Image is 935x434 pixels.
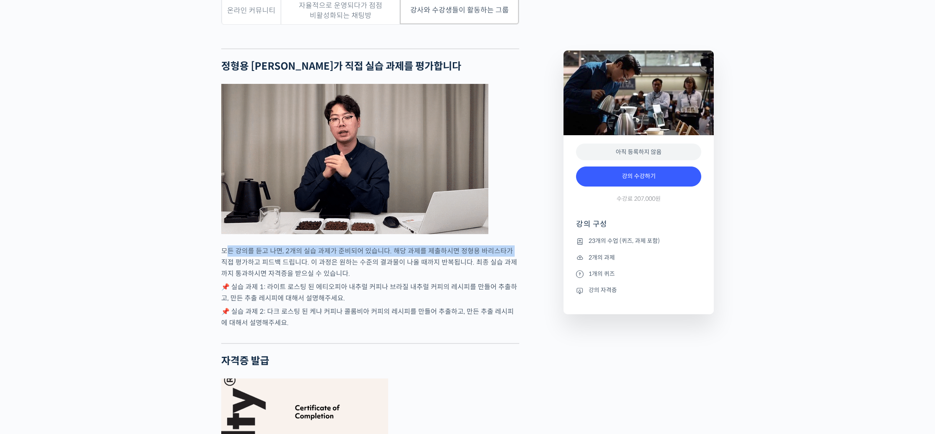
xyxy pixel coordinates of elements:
p: 모든 강의를 듣고 나면, 2개의 실습 과제가 준비되어 있습니다. 해당 과제를 제출하시면 정형용 바리스타가 직접 평가하고 피드백 드립니다. 이 과정은 원하는 수준의 결과물이 나... [221,245,519,279]
h4: 강의 구성 [576,219,701,236]
a: 대화 [55,265,108,285]
strong: 자격증 발급 [221,355,269,367]
p: 📌 실습 과제 1: 라이트 로스팅 된 에티오피아 내추럴 커피나 브라질 내추럴 커피의 레시피를 만들어 추출하고, 만든 추출 레시피에 대해서 설명 해주세요. [221,281,519,304]
span: 설정 [129,277,139,284]
li: 2개의 과제 [576,252,701,262]
li: 강의 자격증 [576,285,701,295]
p: 📌 실습 과제 2: 다크 로스팅 된 케냐 커피나 콜롬비아 커피의 레시피를 만들어 추출하고, 만든 추출 레시피에 대해서 설명해주세요. [221,306,519,328]
li: 1개의 퀴즈 [576,269,701,279]
a: 홈 [3,265,55,285]
span: 수강료 207,000원 [617,195,661,203]
strong: 정형용 [PERSON_NAME]가 직접 실습 과제를 평가합니다 [221,60,461,73]
span: 대화 [76,278,86,284]
a: 설정 [108,265,160,285]
span: 홈 [26,277,31,284]
a: 강의 수강하기 [576,167,701,187]
li: 23개의 수업 (퀴즈, 과제 포함) [576,236,701,246]
div: 아직 등록하지 않음 [576,144,701,161]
